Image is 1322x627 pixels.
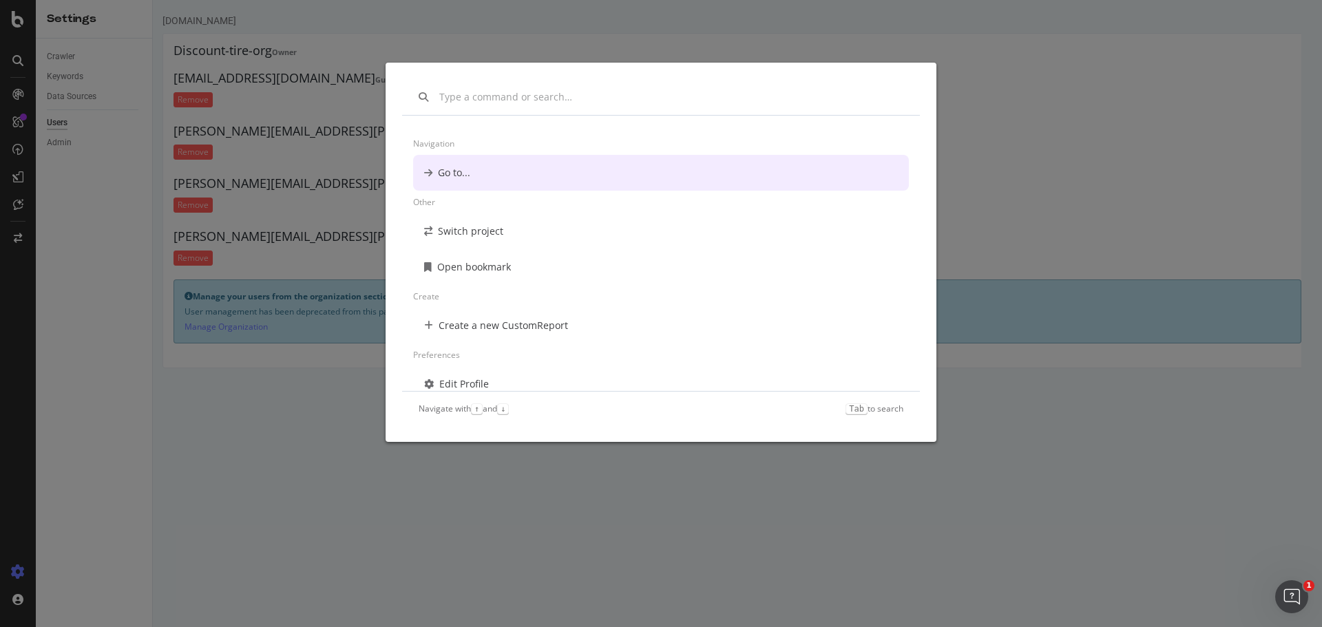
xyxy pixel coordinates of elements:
[413,132,909,155] div: Navigation
[386,63,936,442] div: modal
[21,177,1148,191] h4: [PERSON_NAME][EMAIL_ADDRESS][PERSON_NAME][DOMAIN_NAME]
[417,127,438,138] strong: Guest
[413,285,909,308] div: Create
[21,230,1148,244] h4: [PERSON_NAME][EMAIL_ADDRESS][PERSON_NAME][DOMAIN_NAME]
[21,251,60,266] input: Remove
[119,47,144,57] strong: Owner
[413,343,909,366] div: Preferences
[419,403,509,414] div: Navigate with and
[1303,580,1314,591] span: 1
[846,403,868,414] kbd: Tab
[32,321,115,332] a: Manage Organization
[40,290,240,302] b: Manage your users from the organization section
[846,403,903,414] div: to search
[21,92,60,107] input: Remove
[32,306,1137,317] p: User management has been deprecated from this page. Visit the Organization settings to manage use...
[417,180,438,190] strong: Guest
[10,14,83,28] div: [DOMAIN_NAME]
[417,233,438,243] strong: Guest
[439,90,903,104] input: Type a command or search…
[497,403,509,414] kbd: ↓
[413,191,909,213] div: Other
[437,260,511,274] div: Open bookmark
[21,72,1148,85] h4: [EMAIL_ADDRESS][DOMAIN_NAME]
[21,125,1148,138] h4: [PERSON_NAME][EMAIL_ADDRESS][PERSON_NAME][DOMAIN_NAME]
[222,74,244,85] strong: Guest
[438,166,470,180] div: Go to...
[439,377,489,391] div: Edit Profile
[1275,580,1308,613] iframe: Intercom live chat
[21,198,60,213] input: Remove
[21,44,1148,58] h4: Discount-tire-org
[439,319,568,332] div: Create a new CustomReport
[21,145,60,160] input: Remove
[438,224,503,238] div: Switch project
[471,403,483,414] kbd: ↑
